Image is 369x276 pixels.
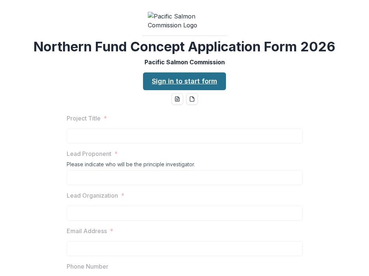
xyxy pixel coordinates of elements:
button: word-download [171,93,183,105]
button: pdf-download [186,93,198,105]
p: Project Title [67,114,101,123]
p: Lead Proponent [67,149,111,158]
div: Please indicate who will be the principle investigator. [67,161,303,170]
a: Sign in to start form [143,72,226,90]
p: Email Address [67,226,107,235]
h2: Northern Fund Concept Application Form 2026 [34,39,335,55]
p: Lead Organization [67,191,118,200]
p: Pacific Salmon Commission [145,58,225,67]
img: Pacific Salmon Commission Logo [148,12,222,30]
p: Phone Number [67,262,108,271]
